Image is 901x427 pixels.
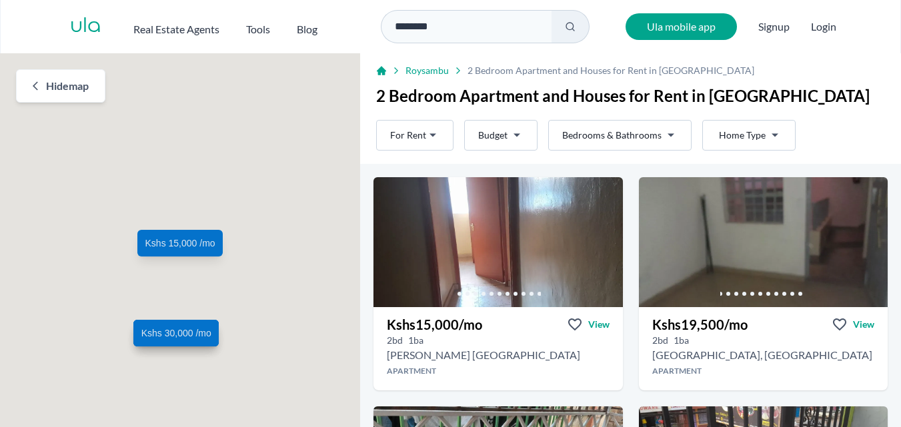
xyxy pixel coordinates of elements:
[702,120,796,151] button: Home Type
[405,64,449,77] a: Roysambu
[468,64,754,77] span: 2 Bedroom Apartment and Houses for Rent in [GEOGRAPHIC_DATA]
[387,315,482,334] h3: Kshs 15,000 /mo
[246,21,270,37] h2: Tools
[297,21,317,37] h2: Blog
[133,16,344,37] nav: Main
[46,78,89,94] span: Hide map
[246,16,270,37] button: Tools
[626,13,737,40] a: Ula mobile app
[133,21,219,37] h2: Real Estate Agents
[652,347,872,363] h2: 2 bedroom Apartment for rent in Roysambu - Kshs 19,500/mo -TRM - Thika Road Mall, Nairobi, Kenya,...
[145,236,215,250] span: Kshs 15,000 /mo
[674,334,689,347] h5: 1 bathrooms
[373,366,622,376] h4: Apartment
[719,129,766,142] span: Home Type
[408,334,423,347] h5: 1 bathrooms
[390,129,426,142] span: For Rent
[562,129,662,142] span: Bedrooms & Bathrooms
[133,320,219,346] a: Kshs 30,000 /mo
[376,120,454,151] button: For Rent
[387,347,580,363] h2: 2 bedroom Apartment for rent in Roysambu - Kshs 15,000/mo -Donya apartment, Lumumba 1st Avenue, N...
[639,307,888,390] a: Kshs19,500/moViewView property in detail2bd 1ba [GEOGRAPHIC_DATA], [GEOGRAPHIC_DATA]Apartment
[652,315,748,334] h3: Kshs 19,500 /mo
[137,230,223,256] a: Kshs 15,000 /mo
[373,307,622,390] a: Kshs15,000/moViewView property in detail2bd 1ba [PERSON_NAME] [GEOGRAPHIC_DATA]Apartment
[548,120,692,151] button: Bedrooms & Bathrooms
[811,19,836,35] button: Login
[133,16,219,37] button: Real Estate Agents
[387,334,403,347] h5: 2 bedrooms
[758,13,790,40] span: Signup
[373,177,622,307] img: 2 bedroom Apartment for rent - Kshs 15,000/mo - in Roysambu around Donya apartment, Lumumba 1st A...
[652,334,668,347] h5: 2 bedrooms
[639,366,888,376] h4: Apartment
[141,326,211,340] span: Kshs 30,000 /mo
[588,318,610,331] span: View
[70,15,101,39] a: ula
[639,177,888,307] img: 2 bedroom Apartment for rent - Kshs 19,500/mo - in Roysambu around TRM - Thika Road Mall, Nairobi...
[376,85,885,107] h1: 2 Bedroom Apartment and Houses for Rent in [GEOGRAPHIC_DATA]
[464,120,538,151] button: Budget
[478,129,508,142] span: Budget
[297,16,317,37] a: Blog
[853,318,874,331] span: View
